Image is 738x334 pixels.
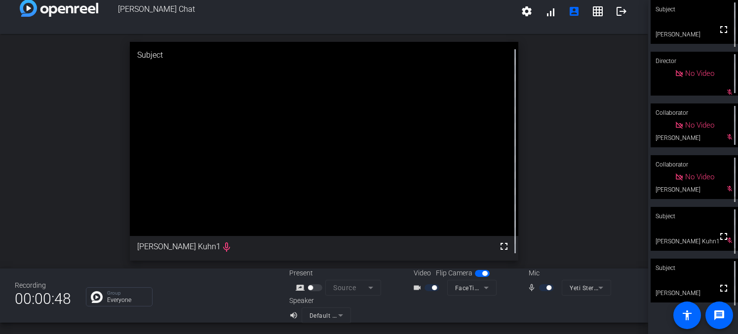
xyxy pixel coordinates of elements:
[296,282,308,294] mat-icon: screen_share_outline
[527,282,539,294] mat-icon: mic_none
[568,5,580,17] mat-icon: account_box
[685,121,714,130] span: No Video
[651,103,738,122] div: Collaborator
[519,268,618,278] div: Mic
[130,42,519,68] div: Subject
[91,291,103,303] img: Chat Icon
[107,291,147,296] p: Group
[685,172,714,181] span: No Video
[289,268,388,278] div: Present
[685,69,714,78] span: No Video
[498,240,510,252] mat-icon: fullscreen
[413,282,425,294] mat-icon: videocam_outline
[289,296,349,306] div: Speaker
[616,5,627,17] mat-icon: logout
[15,280,71,291] div: Recording
[414,268,431,278] span: Video
[521,5,533,17] mat-icon: settings
[289,309,301,321] mat-icon: volume_up
[718,282,730,294] mat-icon: fullscreen
[713,309,725,321] mat-icon: message
[718,231,730,242] mat-icon: fullscreen
[651,155,738,174] div: Collaborator
[107,297,147,303] p: Everyone
[651,52,738,70] div: Director
[15,287,71,311] span: 00:00:48
[651,207,738,226] div: Subject
[651,259,738,277] div: Subject
[592,5,604,17] mat-icon: grid_on
[718,24,730,35] mat-icon: fullscreen
[436,268,472,278] span: Flip Camera
[681,309,693,321] mat-icon: accessibility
